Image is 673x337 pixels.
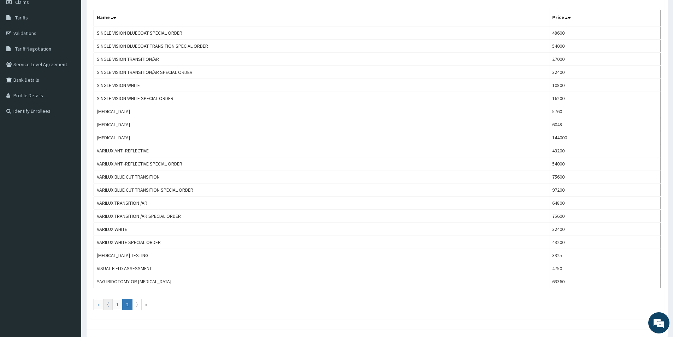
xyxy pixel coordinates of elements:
td: 144000 [549,131,661,144]
td: 48600 [549,26,661,40]
td: 6048 [549,118,661,131]
td: VARILUX BLUE CUT TRANSITION [94,170,549,184]
img: d_794563401_company_1708531726252_794563401 [13,35,29,53]
td: VISUAL FIELD ASSESSMENT [94,262,549,275]
td: 16200 [549,92,661,105]
span: Tariffs [15,14,28,21]
a: Go to page number 1 [112,299,123,310]
td: SINGLE VISION TRANSITION/AR SPECIAL ORDER [94,66,549,79]
td: VARILUX BLUE CUT TRANSITION SPECIAL ORDER [94,184,549,197]
td: YAG IRIDOTOMY OR [MEDICAL_DATA] [94,275,549,288]
td: SINGLE VISION BLUECOAT SPECIAL ORDER [94,26,549,40]
textarea: Type your message and hit 'Enter' [4,193,135,218]
td: 32400 [549,223,661,236]
span: Tariff Negotiation [15,46,51,52]
td: VARILUX WHITE [94,223,549,236]
td: 97200 [549,184,661,197]
a: Go to next page [132,299,142,310]
td: 64800 [549,197,661,210]
td: 5760 [549,105,661,118]
td: [MEDICAL_DATA] [94,118,549,131]
td: SINGLE VISION TRANSITION/AR [94,53,549,66]
td: VARILUX WHITE SPECIAL ORDER [94,236,549,249]
td: 10800 [549,79,661,92]
td: SINGLE VISION WHITE [94,79,549,92]
a: Go to first page [94,299,104,310]
span: We're online! [41,89,98,161]
div: Chat with us now [37,40,119,49]
td: 43200 [549,144,661,157]
td: 54000 [549,40,661,53]
td: 75600 [549,210,661,223]
td: VARILUX ANTI-REFLECTIVE [94,144,549,157]
td: 63360 [549,275,661,288]
td: 54000 [549,157,661,170]
td: 3325 [549,249,661,262]
td: [MEDICAL_DATA] TESTING [94,249,549,262]
td: 43200 [549,236,661,249]
td: [MEDICAL_DATA] [94,105,549,118]
td: 75600 [549,170,661,184]
div: Minimize live chat window [116,4,133,21]
td: SINGLE VISION WHITE SPECIAL ORDER [94,92,549,105]
th: Name [94,10,549,27]
th: Price [549,10,661,27]
td: 32400 [549,66,661,79]
a: Go to last page [141,299,151,310]
td: SINGLE VISION BLUECOAT TRANSITION SPECIAL ORDER [94,40,549,53]
td: VARILUX TRANSITION /AR [94,197,549,210]
a: Go to previous page [103,299,113,310]
td: 4750 [549,262,661,275]
td: VARILUX ANTI-REFLECTIVE SPECIAL ORDER [94,157,549,170]
a: Go to page number 2 [122,299,132,310]
td: [MEDICAL_DATA] [94,131,549,144]
td: VARILUX TRANSITION /AR SPECIAL ORDER [94,210,549,223]
td: 27000 [549,53,661,66]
